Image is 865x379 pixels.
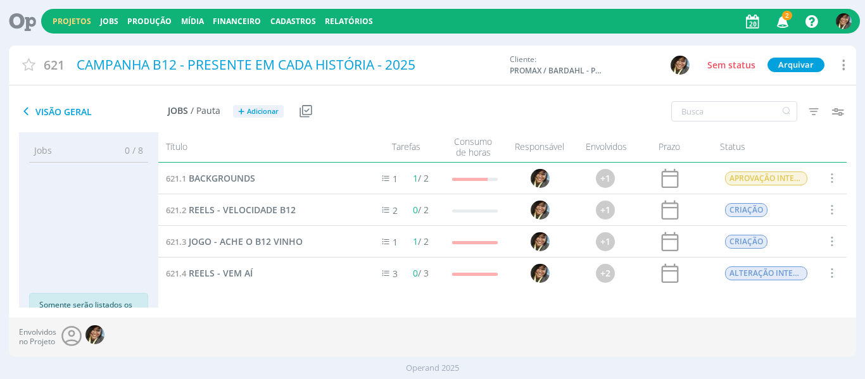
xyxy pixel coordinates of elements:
span: Adicionar [247,108,279,116]
span: JOGO - ACHE O B12 VINHO [189,235,303,247]
button: Relatórios [321,16,377,27]
button: Jobs [96,16,122,27]
span: CRIAÇÃO [724,235,767,249]
div: Cliente: [510,54,709,77]
span: Jobs [34,144,52,157]
img: S [530,201,549,220]
span: 621.3 [166,236,186,247]
div: Responsável [505,136,574,158]
span: REELS - VELOCIDADE B12 [189,204,296,216]
a: 621.2REELS - VELOCIDADE B12 [166,203,296,217]
button: Sem status [704,58,759,73]
button: Mídia [177,16,208,27]
img: S [530,232,549,251]
a: Jobs [100,16,118,27]
button: 2 [769,10,795,33]
span: 0 [413,267,418,279]
button: Arquivar [767,58,824,72]
span: 0 / 8 [115,144,143,157]
img: S [671,56,690,75]
div: Envolvidos [574,136,638,158]
button: Financeiro [209,16,265,27]
div: +1 [595,169,614,188]
span: 621 [44,56,65,74]
span: 0 [413,204,418,216]
span: 621.2 [166,204,186,216]
span: / 2 [413,204,429,216]
span: BACKGROUNDS [189,172,255,184]
span: 3 [393,268,398,280]
span: 2 [393,204,398,216]
div: +1 [595,232,614,251]
span: Cadastros [270,16,316,27]
span: 2 [782,11,792,20]
span: Visão Geral [19,104,168,119]
a: Produção [127,16,172,27]
span: ALTERAÇÃO INTERNA [724,266,807,280]
button: S [670,55,690,75]
a: 621.1BACKGROUNDS [166,171,255,185]
div: +2 [595,264,614,283]
div: Consumo de horas [441,136,505,158]
span: PROMAX / BARDAHL - PROMAX PRODUTOS MÁXIMOS S/A INDÚSTRIA E COMÉRCIO [510,65,605,77]
a: Mídia [181,16,204,27]
div: Status [701,136,815,158]
span: 1 [393,173,398,185]
span: REELS - VEM AÍ [189,267,253,279]
span: + [238,105,244,118]
button: S [835,10,852,32]
a: 621.3JOGO - ACHE O B12 VINHO [166,235,303,249]
span: Envolvidos no Projeto [19,328,56,346]
span: 1 [393,236,398,248]
div: +1 [595,201,614,220]
span: Jobs [168,106,188,116]
span: / 3 [413,267,429,279]
span: 621.4 [166,268,186,279]
span: CRIAÇÃO [724,203,767,217]
div: CAMPANHA B12 - PRESENTE EM CADA HISTÓRIA - 2025 [72,51,503,80]
div: Tarefas [359,136,441,158]
span: / 2 [413,172,429,184]
div: Prazo [638,136,701,158]
img: S [85,325,104,344]
button: Projetos [49,16,95,27]
button: Produção [123,16,175,27]
span: Sem status [707,59,755,71]
a: Relatórios [325,16,373,27]
span: APROVAÇÃO INTERNA [724,171,807,185]
span: / 2 [413,235,429,247]
a: Financeiro [213,16,261,27]
button: Cadastros [267,16,320,27]
p: Somente serão listados os documentos que você possui permissão [39,299,138,333]
img: S [530,169,549,188]
span: / Pauta [191,106,220,116]
span: 1 [413,235,418,247]
img: S [836,13,852,29]
input: Busca [671,101,797,121]
button: +Adicionar [233,105,284,118]
span: 1 [413,172,418,184]
div: Título [158,136,360,158]
img: S [530,264,549,283]
a: 621.4REELS - VEM AÍ [166,266,253,280]
a: Projetos [53,16,91,27]
span: 621.1 [166,173,186,184]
